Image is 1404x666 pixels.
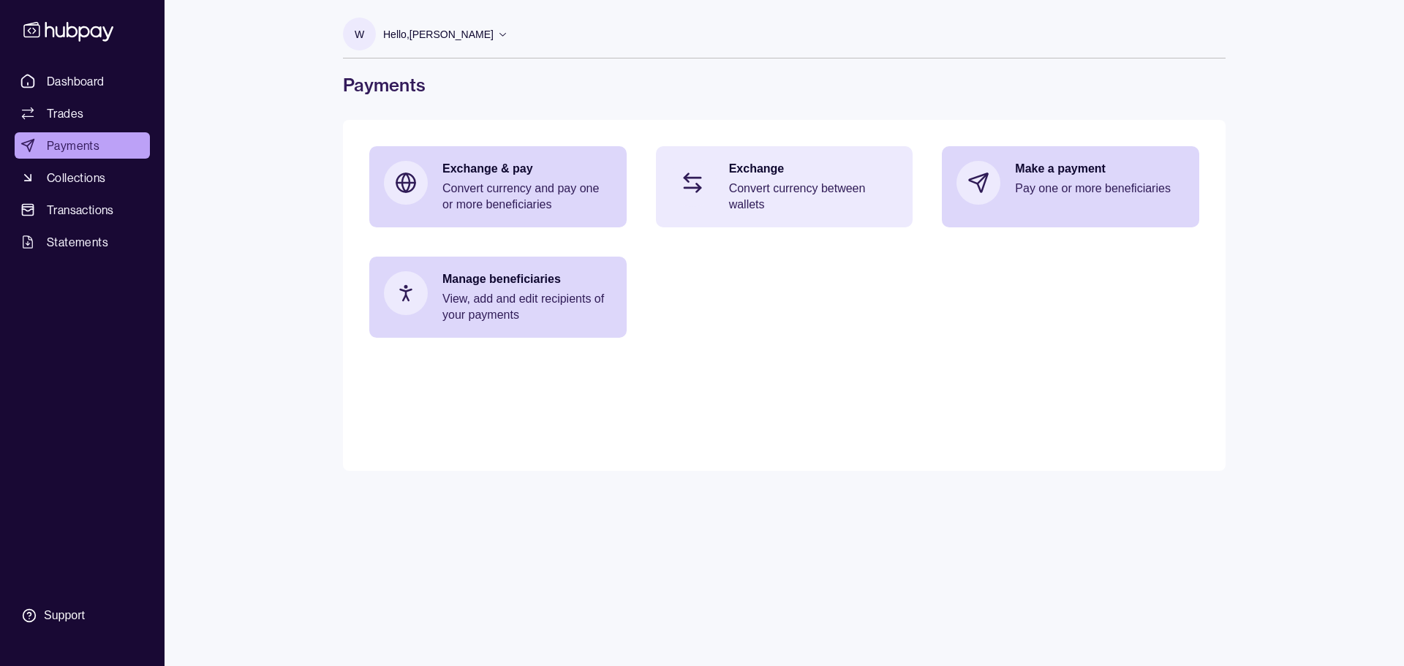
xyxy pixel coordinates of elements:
a: Make a paymentPay one or more beneficiaries [942,146,1199,219]
p: Exchange [729,161,899,177]
p: View, add and edit recipients of your payments [442,291,612,323]
span: Statements [47,233,108,251]
a: Dashboard [15,68,150,94]
a: ExchangeConvert currency between wallets [656,146,913,227]
p: Hello, [PERSON_NAME] [383,26,494,42]
a: Transactions [15,197,150,223]
a: Support [15,600,150,631]
p: Convert currency and pay one or more beneficiaries [442,181,612,213]
a: Trades [15,100,150,126]
a: Manage beneficiariesView, add and edit recipients of your payments [369,257,627,338]
span: Transactions [47,201,114,219]
span: Trades [47,105,83,122]
p: Convert currency between wallets [729,181,899,213]
a: Collections [15,164,150,191]
p: Make a payment [1015,161,1185,177]
p: Pay one or more beneficiaries [1015,181,1185,197]
div: Support [44,608,85,624]
p: W [355,26,364,42]
span: Collections [47,169,105,186]
a: Payments [15,132,150,159]
a: Statements [15,229,150,255]
p: Exchange & pay [442,161,612,177]
p: Manage beneficiaries [442,271,612,287]
h1: Payments [343,73,1226,97]
span: Payments [47,137,99,154]
a: Exchange & payConvert currency and pay one or more beneficiaries [369,146,627,227]
span: Dashboard [47,72,105,90]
